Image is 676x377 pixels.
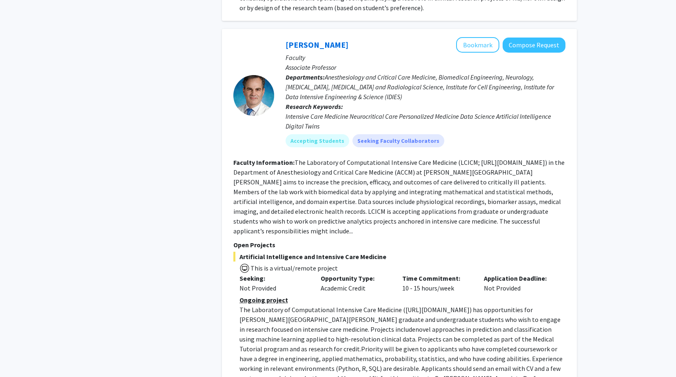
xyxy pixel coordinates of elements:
[250,264,338,272] span: This is a virtual/remote project
[478,273,559,293] div: Not Provided
[286,102,343,111] b: Research Keywords:
[239,296,288,304] u: Ongoing project
[321,273,390,283] p: Opportunity Type:
[286,40,348,50] a: [PERSON_NAME]
[402,273,472,283] p: Time Commitment:
[239,306,406,314] span: The Laboratory of Computational Intensive Care Medicine (
[286,134,349,147] mat-chip: Accepting Students
[315,273,396,293] div: Academic Credit
[286,62,565,72] p: Associate Professor
[456,37,499,53] button: Add Robert Stevens to Bookmarks
[233,158,565,235] fg-read-more: The Laboratory of Computational Intensive Care Medicine (LCICM; [URL][DOMAIN_NAME]) in the Depart...
[233,158,295,166] b: Faculty Information:
[286,73,325,81] b: Departments:
[286,111,565,131] div: Intensive Care Medicine Neurocritical Care Personalized Medicine Data Science Artificial Intellig...
[286,53,565,62] p: Faculty
[396,273,478,293] div: 10 - 15 hours/week
[233,252,565,262] span: Artificial Intelligence and Intensive Care Medicine
[239,273,309,283] p: Seeking:
[233,240,565,250] p: Open Projects
[484,273,553,283] p: Application Deadline:
[503,38,565,53] button: Compose Request to Robert Stevens
[286,73,554,101] span: Anesthesiology and Critical Care Medicine, Biomedical Engineering, Neurology, [MEDICAL_DATA], [ME...
[239,283,309,293] div: Not Provided
[239,325,554,353] span: novel approaches in prediction and classification using machine learning applied to high-resoluti...
[352,134,444,147] mat-chip: Seeking Faculty Collaborators
[239,306,561,333] span: ) has opportunities for [PERSON_NAME][GEOGRAPHIC_DATA][PERSON_NAME] graduate and undergraduate st...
